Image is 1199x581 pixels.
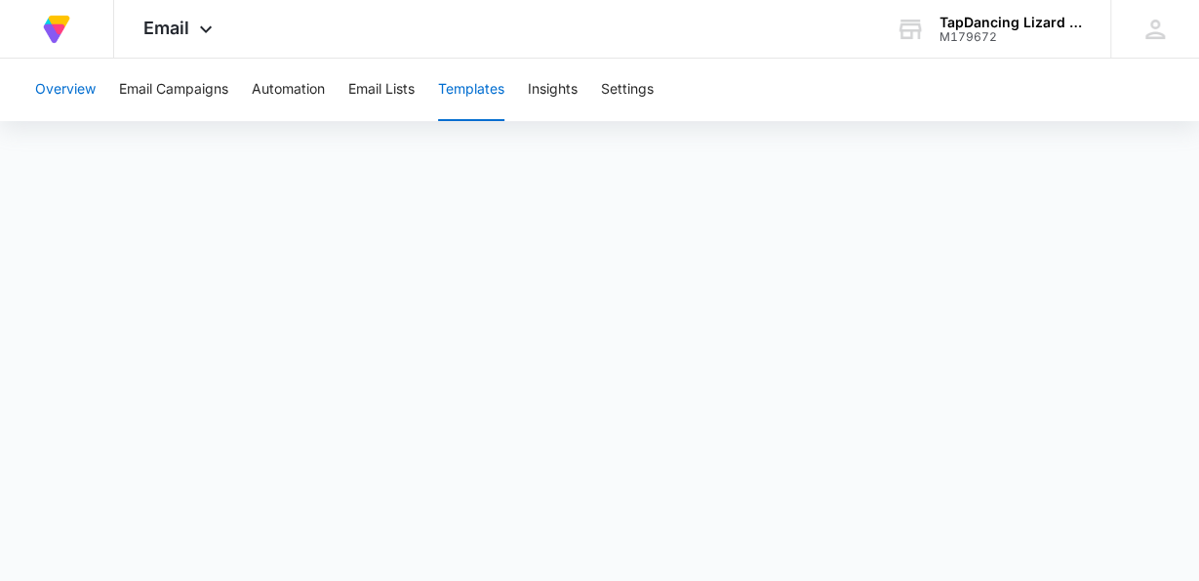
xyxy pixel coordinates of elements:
[348,59,415,121] button: Email Lists
[119,59,228,121] button: Email Campaigns
[39,12,74,47] img: Volusion
[528,59,578,121] button: Insights
[601,59,654,121] button: Settings
[438,59,504,121] button: Templates
[939,15,1082,30] div: account name
[35,59,96,121] button: Overview
[939,30,1082,44] div: account id
[143,18,189,38] span: Email
[252,59,325,121] button: Automation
